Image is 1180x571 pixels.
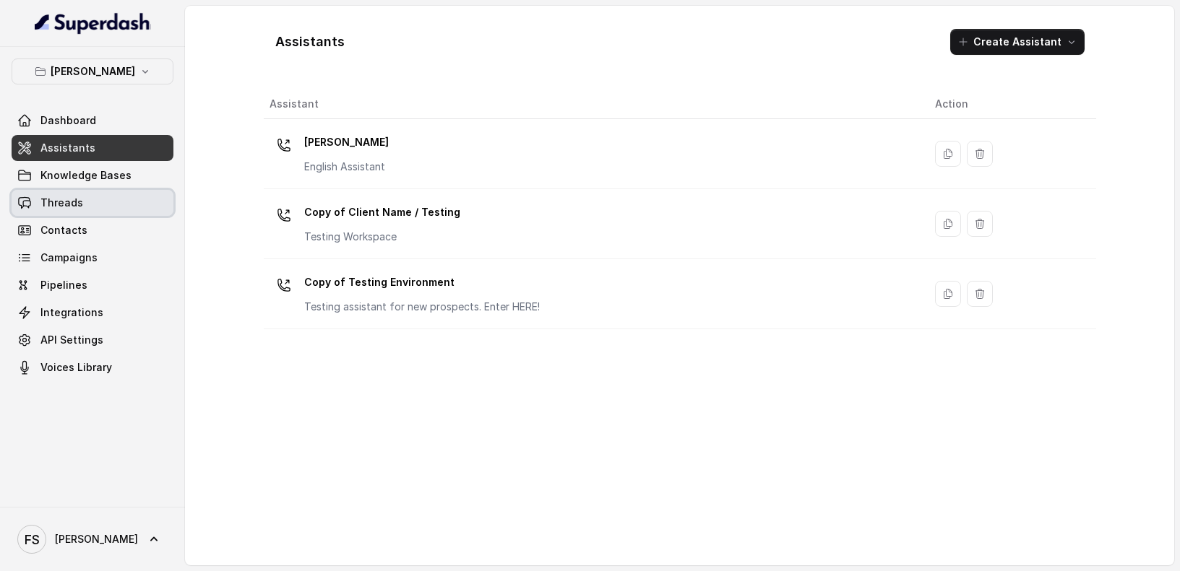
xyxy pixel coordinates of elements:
[950,29,1085,55] button: Create Assistant
[55,532,138,546] span: [PERSON_NAME]
[12,300,173,326] a: Integrations
[304,230,460,244] p: Testing Workspace
[25,532,40,547] text: FS
[923,90,1096,119] th: Action
[40,223,87,237] span: Contacts
[40,333,103,347] span: API Settings
[12,58,173,84] button: [PERSON_NAME]
[304,300,540,314] p: Testing assistant for new prospects. Enter HERE!
[304,131,389,154] p: [PERSON_NAME]
[264,90,923,119] th: Assistant
[12,108,173,134] a: Dashboard
[304,201,460,224] p: Copy of Client Name / Testing
[40,250,98,265] span: Campaigns
[40,168,132,183] span: Knowledge Bases
[275,30,345,53] h1: Assistants
[35,12,151,35] img: light.svg
[51,63,135,80] p: [PERSON_NAME]
[12,354,173,380] a: Voices Library
[40,113,96,128] span: Dashboard
[12,327,173,353] a: API Settings
[304,160,389,174] p: English Assistant
[12,162,173,188] a: Knowledge Bases
[12,190,173,216] a: Threads
[12,272,173,298] a: Pipelines
[12,245,173,271] a: Campaigns
[12,217,173,243] a: Contacts
[304,271,540,294] p: Copy of Testing Environment
[40,278,87,292] span: Pipelines
[40,360,112,375] span: Voices Library
[12,519,173,559] a: [PERSON_NAME]
[40,196,83,210] span: Threads
[12,135,173,161] a: Assistants
[40,305,103,320] span: Integrations
[40,141,95,155] span: Assistants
